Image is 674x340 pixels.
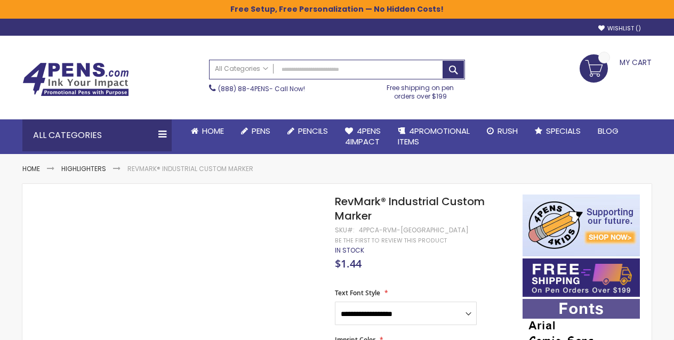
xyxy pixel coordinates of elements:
span: Pens [252,125,270,136]
a: 4PROMOTIONALITEMS [389,119,478,154]
span: - Call Now! [218,84,305,93]
strong: SKU [335,225,355,234]
a: Home [182,119,232,143]
a: Pens [232,119,279,143]
div: All Categories [22,119,172,151]
span: Home [202,125,224,136]
img: 4Pens Custom Pens and Promotional Products [22,62,129,96]
span: Text Font Style [335,288,380,297]
a: Be the first to review this product [335,237,447,245]
a: Wishlist [598,25,641,33]
span: RevMark® Industrial Custom Marker [335,194,485,223]
span: $1.44 [335,256,362,271]
div: Availability [335,246,364,255]
a: Pencils [279,119,336,143]
span: All Categories [215,64,268,73]
span: Pencils [298,125,328,136]
a: 4Pens4impact [336,119,389,154]
span: Specials [546,125,581,136]
a: Home [22,164,40,173]
a: All Categories [210,60,274,78]
a: Rush [478,119,526,143]
li: RevMark® Industrial Custom Marker [127,165,253,173]
a: (888) 88-4PENS [218,84,269,93]
span: Blog [598,125,619,136]
img: 4pens 4 kids [523,195,640,256]
span: In stock [335,246,364,255]
div: Free shipping on pen orders over $199 [376,79,466,101]
span: 4PROMOTIONAL ITEMS [398,125,470,147]
div: 4PPCA-RVM-[GEOGRAPHIC_DATA] [359,226,469,234]
a: Specials [526,119,589,143]
span: Rush [498,125,518,136]
a: Blog [589,119,627,143]
a: Highlighters [61,164,106,173]
span: 4Pens 4impact [345,125,381,147]
img: Free shipping on orders over $199 [523,258,640,297]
